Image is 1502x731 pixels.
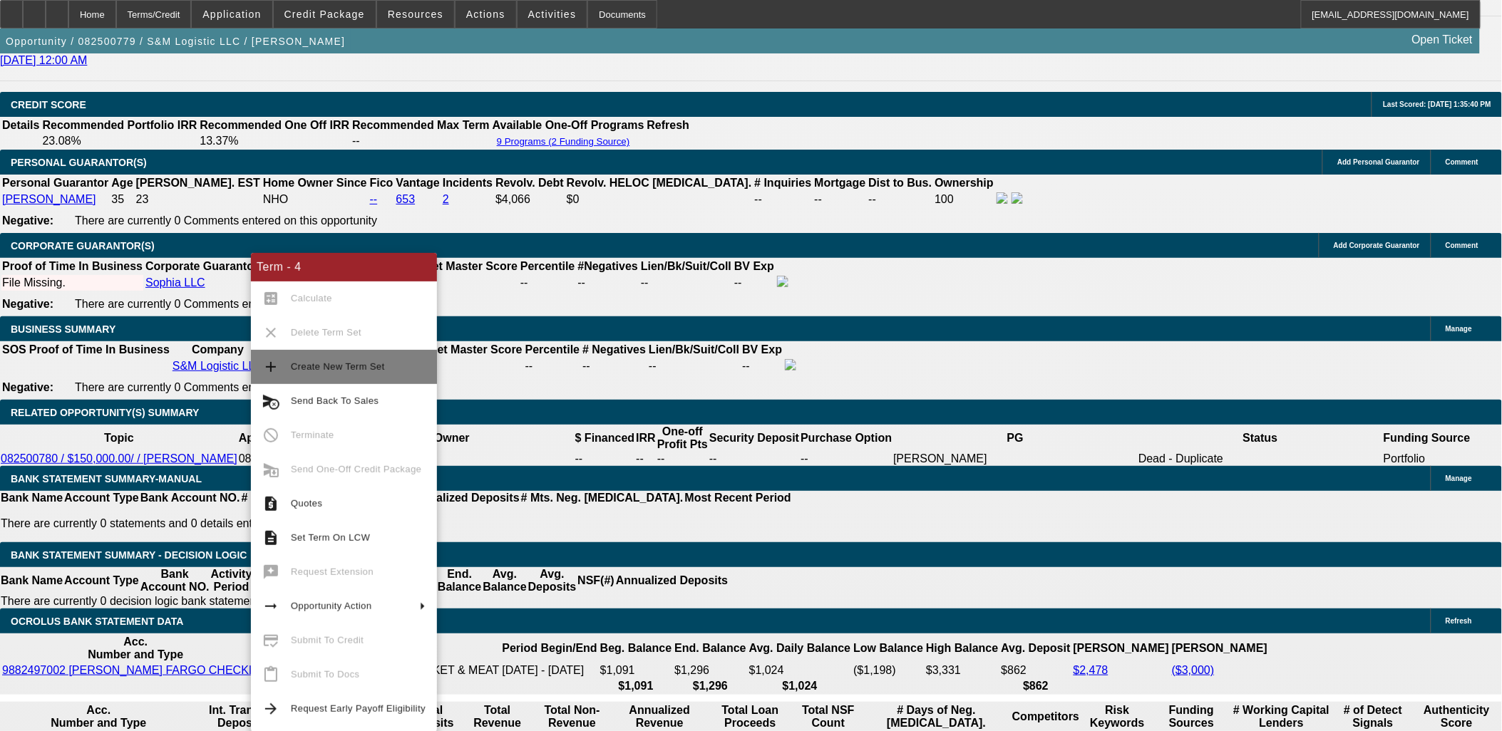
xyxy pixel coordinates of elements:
[1383,452,1471,466] td: Portfolio
[502,635,598,662] th: Period Begin/End
[262,192,368,207] td: NHO
[262,358,279,375] mat-icon: add
[11,99,86,110] span: CREDIT SCORE
[785,359,796,370] img: facebook-icon.png
[396,177,440,189] b: Vantage
[578,260,639,272] b: #Negatives
[251,253,437,281] div: Term - 4
[1138,425,1383,452] th: Status
[210,567,253,594] th: Activity Period
[1,517,791,530] p: There are currently 0 statements and 0 details entered on this opportunity
[742,343,782,356] b: BV Exp
[532,703,612,730] th: Total Non-Revenue
[199,118,350,133] th: Recommended One Off IRR
[749,679,852,693] th: $1,024
[600,635,672,662] th: Beg. Balance
[925,663,999,678] td: $3,331
[262,700,279,717] mat-icon: arrow_forward
[1081,703,1153,730] th: Risk Keywords
[75,214,377,227] span: There are currently 0 Comments entered on this opportunity
[674,663,746,678] td: $1,296
[291,498,322,509] span: Quotes
[11,473,202,484] span: BANK STATEMENT SUMMARY-MANUAL
[75,298,377,310] span: There are currently 0 Comments entered on this opportunity
[410,360,522,373] div: --
[1383,100,1491,108] span: Last Scored: [DATE] 1:35:40 PM
[1001,663,1071,678] td: $862
[1,703,196,730] th: Acc. Number and Type
[800,425,893,452] th: Purchase Option
[192,343,244,356] b: Company
[647,118,691,133] th: Refresh
[263,177,367,189] b: Home Owner Since
[495,192,565,207] td: $4,066
[657,452,709,466] td: --
[1383,425,1471,452] th: Funding Source
[11,549,247,561] span: Bank Statement Summary - Decision Logic
[406,491,520,505] th: Annualized Deposits
[741,358,783,374] td: --
[577,567,615,594] th: NSF(#)
[377,1,454,28] button: Resources
[262,598,279,615] mat-icon: arrow_right_alt
[796,703,862,730] th: Sum of the Total NSF Count and Total Overdraft Fee Count from Ocrolus
[754,177,811,189] b: # Inquiries
[63,491,140,505] th: Account Type
[1406,28,1478,52] a: Open Ticket
[814,192,867,207] td: --
[262,529,279,546] mat-icon: description
[482,567,527,594] th: Avg. Balance
[582,360,646,373] div: --
[1,635,269,662] th: Acc. Number and Type
[2,276,143,289] div: File Missing.
[192,1,272,28] button: Application
[406,260,518,272] b: Paynet Master Score
[635,452,657,466] td: --
[635,425,657,452] th: IRR
[351,118,490,133] th: Recommended Max Term
[709,452,800,466] td: --
[197,703,287,730] th: Int. Transfer Deposits
[502,663,598,678] td: [DATE] - [DATE]
[853,663,924,678] td: ($1,198)
[934,192,994,207] td: 100
[370,193,378,205] a: --
[136,177,260,189] b: [PERSON_NAME]. EST
[657,425,709,452] th: One-off Profit Pts
[495,177,564,189] b: Revolv. Debt
[329,425,575,452] th: Owner
[437,567,482,594] th: End. Balance
[291,395,379,406] span: Send Back To Sales
[1446,158,1478,166] span: Comment
[145,260,258,272] b: Corporate Guarantor
[11,616,183,627] span: OCROLUS BANK STATEMENT DATA
[11,157,147,168] span: PERSONAL GUARANTOR(S)
[111,177,133,189] b: Age
[1446,242,1478,249] span: Comment
[466,9,505,20] span: Actions
[406,276,518,289] div: --
[1073,635,1170,662] th: [PERSON_NAME]
[75,381,377,393] span: There are currently 0 Comments entered on this opportunity
[868,192,933,207] td: --
[674,635,746,662] th: End. Balance
[1334,242,1420,249] span: Add Corporate Guarantor
[262,393,279,410] mat-icon: cancel_schedule_send
[145,276,205,289] a: Sophia LLC
[388,9,443,20] span: Resources
[614,703,705,730] th: Annualized Revenue
[140,567,210,594] th: Bank Account NO.
[2,298,53,310] b: Negative:
[863,703,1010,730] th: # Days of Neg. [MEDICAL_DATA].
[575,425,636,452] th: $ Financed
[396,193,416,205] a: 653
[997,192,1008,204] img: facebook-icon.png
[1012,192,1023,204] img: linkedin-icon.png
[1446,325,1472,333] span: Manage
[600,663,672,678] td: $1,091
[41,118,197,133] th: Recommended Portfolio IRR
[2,381,53,393] b: Negative:
[528,9,577,20] span: Activities
[749,635,852,662] th: Avg. Daily Balance
[525,343,580,356] b: Percentile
